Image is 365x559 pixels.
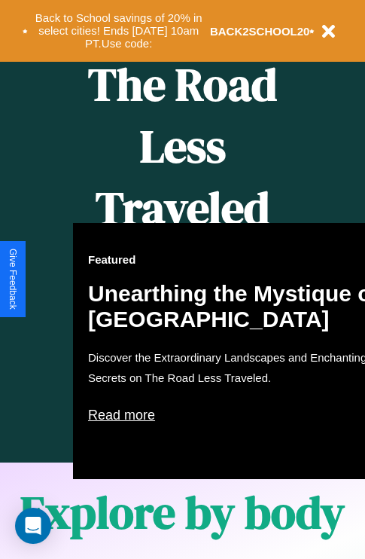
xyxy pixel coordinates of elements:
div: Open Intercom Messenger [15,508,51,544]
b: BACK2SCHOOL20 [210,25,310,38]
div: Give Feedback [8,249,18,310]
h1: The Road Less Traveled [73,53,292,240]
h1: Explore by body [20,481,345,543]
button: Back to School savings of 20% in select cities! Ends [DATE] 10am PT.Use code: [28,8,210,54]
